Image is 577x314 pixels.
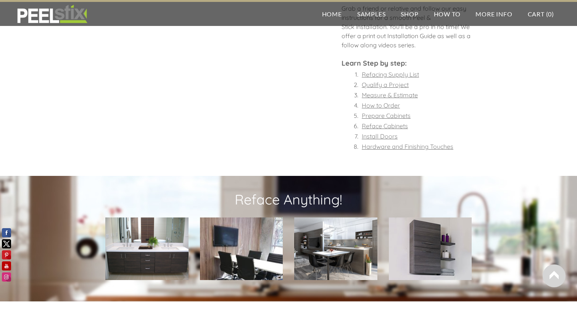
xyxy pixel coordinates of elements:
[362,143,453,150] a: Hardware and Finishing Touches
[314,2,350,26] a: Home
[362,91,418,99] a: Measure & Estimate
[362,81,409,89] a: Qualify a Project
[468,2,520,26] a: More Info
[389,217,472,280] img: Picture
[350,2,393,26] a: Samples
[294,217,377,280] img: Picture
[362,122,408,130] a: Reface Cabinets
[342,5,471,67] span: Grab a friend or relative and follow our easy instructions for a smooth Peel & Stick installation...
[520,2,562,26] a: Cart (0)
[235,191,342,208] font: Reface Anything!
[362,71,419,78] a: Refacing Supply List
[548,10,552,18] span: 0
[426,2,468,26] a: How To
[105,217,189,280] img: Picture
[362,132,398,140] a: Install Doors
[393,2,426,26] a: Shop
[362,112,411,119] a: Prepare Cabinets
[342,59,407,68] font: Learn Step by step:
[362,101,400,109] a: How to Order
[200,217,283,280] img: Picture
[15,5,89,24] img: REFACE SUPPLIES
